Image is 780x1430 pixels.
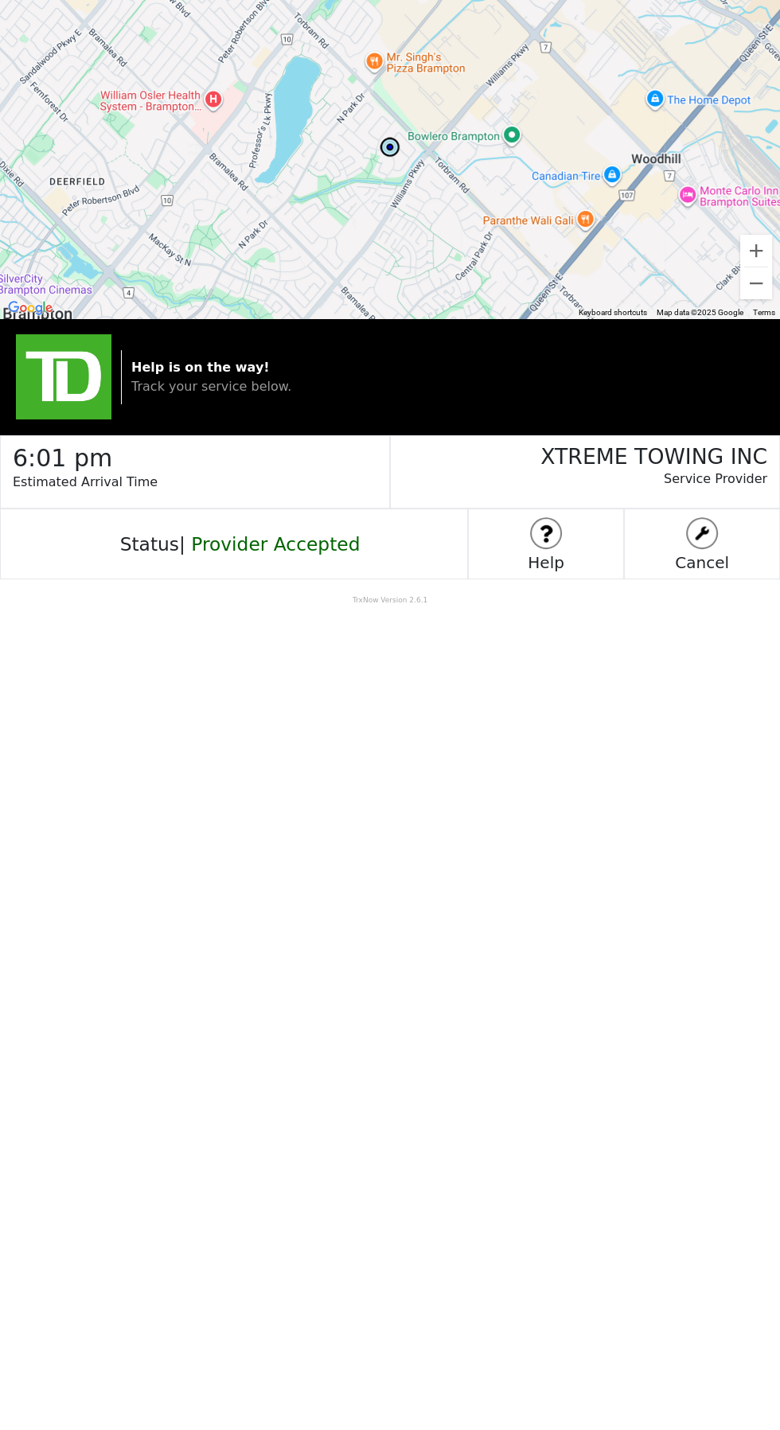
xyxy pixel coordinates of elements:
[4,298,57,318] img: Google
[579,307,647,318] button: Keyboard shortcuts
[108,533,361,555] h4: Status |
[131,379,291,394] span: Track your service below.
[740,267,772,299] button: Zoom out
[469,553,623,572] h5: Help
[657,308,743,317] span: Map data ©2025 Google
[13,436,389,473] h2: 6:01 pm
[532,519,560,547] img: logo stuff
[191,533,360,555] span: Provider Accepted
[740,235,772,267] button: Zoom in
[131,360,270,375] strong: Help is on the way!
[753,308,775,317] a: Terms (opens in new tab)
[688,519,716,547] img: logo stuff
[13,473,389,508] p: Estimated Arrival Time
[625,553,779,572] h5: Cancel
[391,470,767,505] p: Service Provider
[16,334,111,419] img: trx now logo
[391,436,767,470] h3: XTREME TOWING INC
[4,298,57,318] a: Open this area in Google Maps (opens a new window)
